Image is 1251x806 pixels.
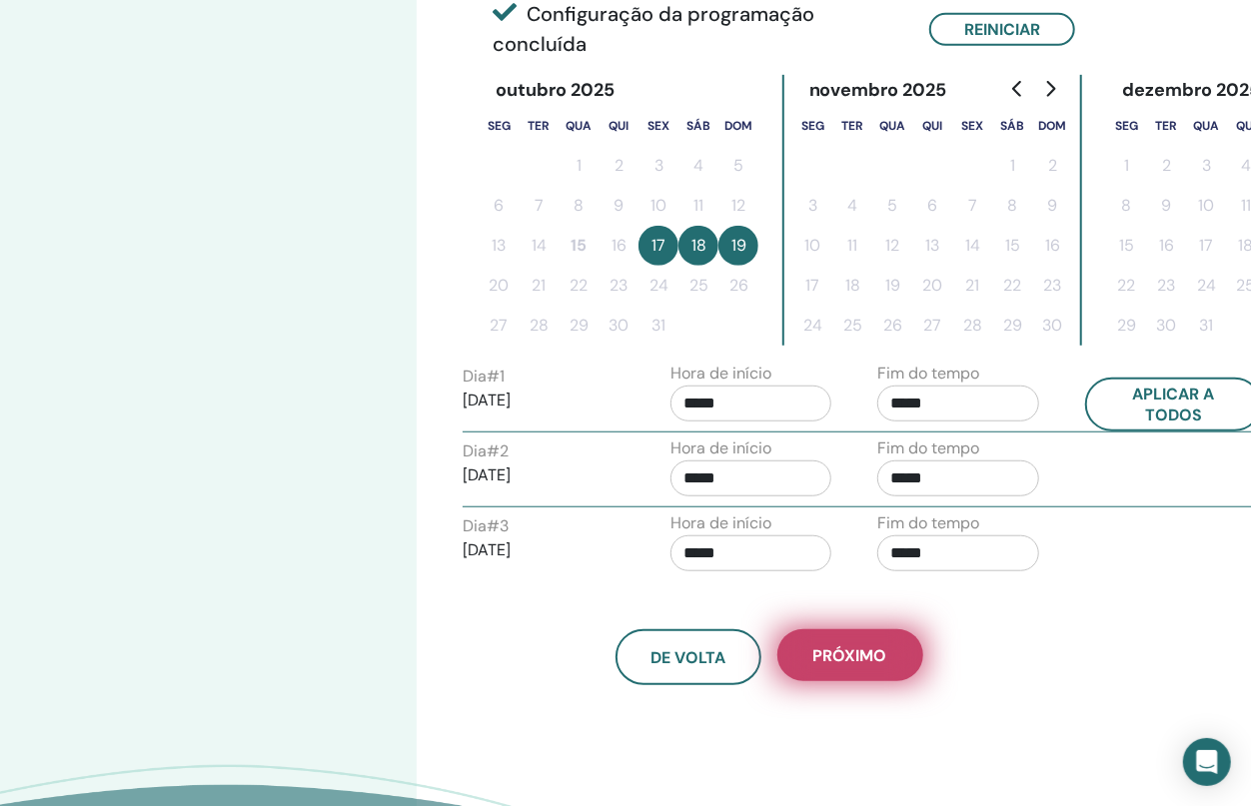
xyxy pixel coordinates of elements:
label: Dia # 2 [463,439,509,463]
button: 1 [559,146,599,186]
th: sexta-feira [638,106,678,146]
button: 18 [678,226,718,266]
span: Próximo [813,645,887,666]
label: Dia # 1 [463,365,505,389]
button: 12 [872,226,912,266]
button: 12 [718,186,758,226]
th: quinta-feira [912,106,952,146]
button: 14 [519,226,559,266]
div: outubro 2025 [479,75,630,106]
button: 9 [599,186,638,226]
button: 8 [1106,186,1146,226]
th: segunda-feira [792,106,832,146]
button: 24 [638,266,678,306]
button: Reiniciar [929,13,1075,46]
span: De volta [650,647,725,668]
th: segunda-feira [1106,106,1146,146]
th: segunda-feira [479,106,519,146]
button: 2 [599,146,638,186]
button: 28 [519,306,559,346]
th: sábado [678,106,718,146]
p: [DATE] [463,463,625,487]
th: domingo [718,106,758,146]
button: 28 [952,306,992,346]
button: 2 [1146,146,1186,186]
button: 6 [479,186,519,226]
button: 21 [519,266,559,306]
button: Go to previous month [1002,69,1034,109]
button: Próximo [777,629,923,681]
button: 1 [992,146,1032,186]
button: 18 [832,266,872,306]
button: 22 [1106,266,1146,306]
label: Fim do tempo [877,511,979,535]
th: quinta-feira [599,106,638,146]
label: Fim do tempo [877,362,979,386]
button: 15 [1106,226,1146,266]
button: 30 [599,306,638,346]
button: 17 [1186,226,1226,266]
div: novembro 2025 [792,75,963,106]
button: 20 [479,266,519,306]
button: 13 [479,226,519,266]
button: 14 [952,226,992,266]
button: 3 [638,146,678,186]
label: Hora de início [670,436,771,460]
button: 21 [952,266,992,306]
button: 7 [952,186,992,226]
button: 26 [718,266,758,306]
button: 10 [1186,186,1226,226]
button: 3 [1186,146,1226,186]
button: 9 [1146,186,1186,226]
label: Hora de início [670,511,771,535]
button: 27 [912,306,952,346]
button: 31 [1186,306,1226,346]
button: 6 [912,186,952,226]
button: 4 [678,146,718,186]
button: 10 [792,226,832,266]
button: 24 [1186,266,1226,306]
button: 22 [559,266,599,306]
button: 1 [1106,146,1146,186]
button: 29 [992,306,1032,346]
button: 26 [872,306,912,346]
button: 25 [678,266,718,306]
button: 13 [912,226,952,266]
button: 31 [638,306,678,346]
button: 19 [872,266,912,306]
button: 19 [718,226,758,266]
button: 7 [519,186,559,226]
th: quarta-feira [1186,106,1226,146]
button: Go to next month [1034,69,1066,109]
button: 8 [559,186,599,226]
button: 15 [559,226,599,266]
label: Hora de início [670,362,771,386]
button: 10 [638,186,678,226]
button: 30 [1146,306,1186,346]
button: 16 [599,226,638,266]
button: 17 [792,266,832,306]
button: 23 [599,266,638,306]
button: 29 [559,306,599,346]
button: 17 [638,226,678,266]
button: 3 [792,186,832,226]
button: 27 [479,306,519,346]
th: quarta-feira [559,106,599,146]
th: terça-feira [519,106,559,146]
th: terça-feira [832,106,872,146]
button: 20 [912,266,952,306]
th: domingo [1032,106,1072,146]
button: 8 [992,186,1032,226]
button: 30 [1032,306,1072,346]
th: sábado [992,106,1032,146]
th: terça-feira [1146,106,1186,146]
button: 5 [718,146,758,186]
div: Open Intercom Messenger [1183,738,1231,786]
button: De volta [616,629,761,685]
button: 29 [1106,306,1146,346]
label: Fim do tempo [877,436,979,460]
button: 24 [792,306,832,346]
button: 11 [832,226,872,266]
button: 15 [992,226,1032,266]
button: 4 [832,186,872,226]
